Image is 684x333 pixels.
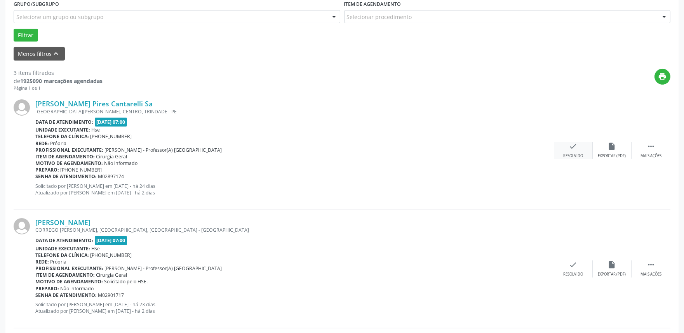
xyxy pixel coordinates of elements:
a: [PERSON_NAME] [35,218,91,227]
img: img [14,218,30,234]
p: Solicitado por [PERSON_NAME] em [DATE] - há 23 dias Atualizado por [PERSON_NAME] em [DATE] - há 2... [35,301,554,314]
p: Solicitado por [PERSON_NAME] em [DATE] - há 24 dias Atualizado por [PERSON_NAME] em [DATE] - há 2... [35,183,554,196]
b: Unidade executante: [35,127,90,133]
div: de [14,77,103,85]
button: print [654,69,670,85]
span: M02901717 [98,292,124,298]
b: Rede: [35,140,49,147]
i: check [569,142,578,151]
i: check [569,260,578,269]
i: print [658,72,667,81]
b: Profissional executante: [35,147,103,153]
span: Não informado [104,160,138,166]
i:  [647,260,655,269]
strong: 1925090 marcações agendadas [20,77,103,85]
b: Motivo de agendamento: [35,278,103,285]
div: Exportar (PDF) [598,272,626,277]
b: Item de agendamento: [35,153,95,160]
i:  [647,142,655,151]
b: Preparo: [35,285,59,292]
b: Rede: [35,258,49,265]
b: Telefone da clínica: [35,133,89,140]
i: keyboard_arrow_up [52,49,61,58]
span: [PHONE_NUMBER] [91,252,132,258]
span: [PERSON_NAME] - Professor(A) [GEOGRAPHIC_DATA] [105,147,222,153]
span: Cirurgia Geral [96,272,127,278]
b: Unidade executante: [35,245,90,252]
button: Filtrar [14,29,38,42]
span: Selecione um grupo ou subgrupo [16,13,103,21]
span: Hse [92,245,100,252]
div: 3 itens filtrados [14,69,103,77]
span: Própria [50,258,67,265]
a: [PERSON_NAME] Pires Cantarelli Sa [35,99,153,108]
b: Senha de atendimento: [35,292,97,298]
img: img [14,99,30,116]
div: Mais ações [640,272,661,277]
b: Item de agendamento: [35,272,95,278]
b: Telefone da clínica: [35,252,89,258]
span: [PERSON_NAME] - Professor(A) [GEOGRAPHIC_DATA] [105,265,222,272]
i: insert_drive_file [608,142,616,151]
div: Página 1 de 1 [14,85,103,92]
span: [DATE] 07:00 [95,236,127,245]
div: Mais ações [640,153,661,159]
div: Resolvido [563,272,583,277]
div: Exportar (PDF) [598,153,626,159]
b: Preparo: [35,166,59,173]
span: [PHONE_NUMBER] [91,133,132,140]
span: Própria [50,140,67,147]
b: Motivo de agendamento: [35,160,103,166]
b: Profissional executante: [35,265,103,272]
b: Data de atendimento: [35,237,93,244]
i: insert_drive_file [608,260,616,269]
span: Selecionar procedimento [347,13,412,21]
span: Não informado [61,285,94,292]
span: [PHONE_NUMBER] [61,166,102,173]
div: [GEOGRAPHIC_DATA][PERSON_NAME], CENTRO, TRINDADE - PE [35,108,554,115]
button: Menos filtroskeyboard_arrow_up [14,47,65,61]
b: Senha de atendimento: [35,173,97,180]
span: Hse [92,127,100,133]
div: CORREGO [PERSON_NAME], [GEOGRAPHIC_DATA], [GEOGRAPHIC_DATA] - [GEOGRAPHIC_DATA] [35,227,554,233]
span: Solicitado pelo HSE. [104,278,148,285]
span: M02897174 [98,173,124,180]
span: Cirurgia Geral [96,153,127,160]
span: [DATE] 07:00 [95,118,127,127]
div: Resolvido [563,153,583,159]
b: Data de atendimento: [35,119,93,125]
